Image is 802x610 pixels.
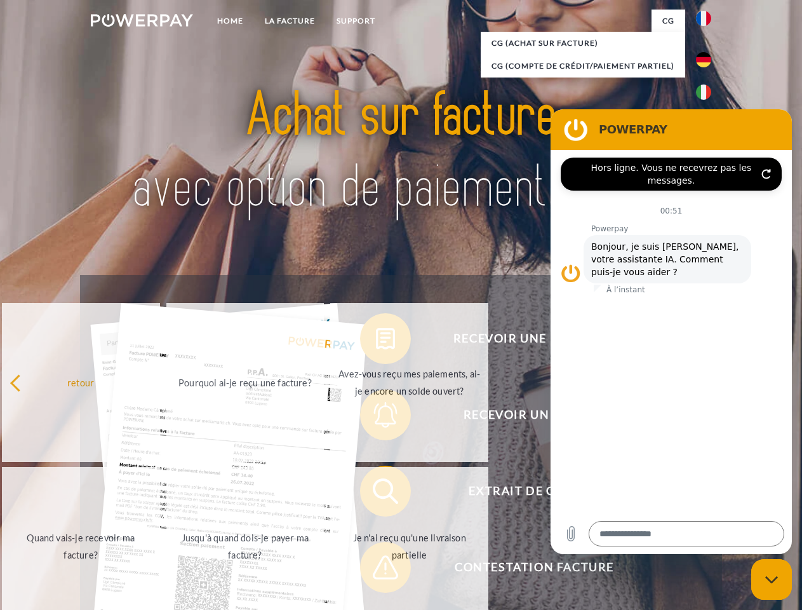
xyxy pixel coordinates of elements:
span: Recevoir un rappel? [378,390,690,440]
a: Home [206,10,254,32]
button: Contestation Facture [360,542,690,593]
button: Extrait de compte [360,466,690,517]
a: CG (Compte de crédit/paiement partiel) [481,55,685,78]
a: CG [652,10,685,32]
img: fr [696,11,711,26]
a: Avez-vous reçu mes paiements, ai-je encore un solde ouvert? [330,303,488,462]
img: de [696,52,711,67]
button: Recevoir une facture ? [360,313,690,364]
a: Support [326,10,386,32]
div: Avez-vous reçu mes paiements, ai-je encore un solde ouvert? [338,365,481,400]
div: Jusqu'à quand dois-je payer ma facture? [174,529,317,564]
div: retour [10,374,152,391]
span: Extrait de compte [378,466,690,517]
img: it [696,85,711,100]
a: CG (achat sur facture) [481,32,685,55]
button: Recevoir un rappel? [360,390,690,440]
span: Recevoir une facture ? [378,313,690,364]
img: title-powerpay_fr.svg [121,61,681,243]
a: LA FACTURE [254,10,326,32]
img: logo-powerpay-white.svg [91,14,193,27]
div: Quand vais-je recevoir ma facture? [10,529,152,564]
span: Contestation Facture [378,542,690,593]
iframe: Fenêtre de messagerie [551,109,792,554]
div: Pourquoi ai-je reçu une facture? [174,374,317,391]
div: Je n'ai reçu qu'une livraison partielle [338,529,481,564]
iframe: Bouton de lancement de la fenêtre de messagerie, conversation en cours [751,559,792,600]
